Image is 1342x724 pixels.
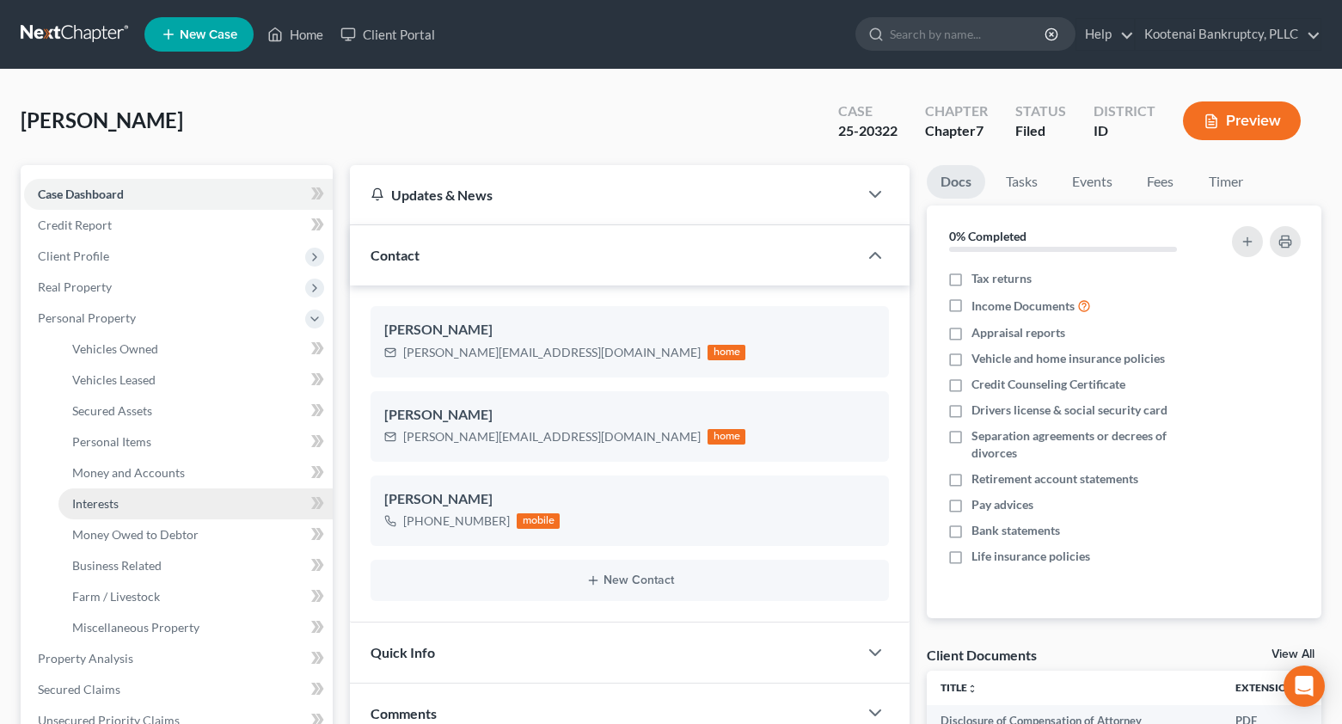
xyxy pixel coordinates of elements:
span: Quick Info [371,644,435,660]
span: New Case [180,28,237,41]
span: Interests [72,496,119,511]
div: Filed [1015,121,1066,141]
span: Case Dashboard [38,187,124,201]
span: Income Documents [971,298,1075,315]
strong: 0% Completed [949,229,1026,243]
a: Interests [58,488,333,519]
span: Bank statements [971,522,1060,539]
span: Credit Report [38,218,112,232]
a: Titleunfold_more [941,681,977,694]
span: Drivers license & social security card [971,402,1167,419]
span: Miscellaneous Property [72,620,199,635]
a: Personal Items [58,426,333,457]
button: New Contact [384,574,875,587]
div: District [1094,101,1155,121]
a: Secured Claims [24,674,333,705]
div: Status [1015,101,1066,121]
a: Fees [1133,165,1188,199]
div: Updates & News [371,186,837,204]
a: Extensionunfold_more [1235,681,1305,694]
span: Client Profile [38,248,109,263]
div: Chapter [925,101,988,121]
button: Preview [1183,101,1301,140]
div: ID [1094,121,1155,141]
input: Search by name... [890,18,1047,50]
a: Help [1076,19,1134,50]
span: Retirement account statements [971,470,1138,488]
span: Tax returns [971,270,1032,287]
div: Client Documents [927,646,1037,664]
span: Pay advices [971,496,1033,513]
a: Timer [1195,165,1257,199]
div: [PERSON_NAME] [384,405,875,426]
span: 7 [976,122,984,138]
span: Business Related [72,558,162,573]
a: Home [259,19,332,50]
span: Comments [371,705,437,721]
span: Money Owed to Debtor [72,527,199,542]
span: Separation agreements or decrees of divorces [971,427,1208,462]
a: Client Portal [332,19,444,50]
div: Case [838,101,898,121]
a: Events [1058,165,1126,199]
div: [PERSON_NAME][EMAIL_ADDRESS][DOMAIN_NAME] [403,428,701,445]
a: Money Owed to Debtor [58,519,333,550]
a: Business Related [58,550,333,581]
span: Secured Claims [38,682,120,696]
span: Farm / Livestock [72,589,160,604]
a: View All [1272,648,1314,660]
div: [PERSON_NAME] [384,320,875,341]
a: Kootenai Bankruptcy, PLLC [1136,19,1321,50]
div: [PHONE_NUMBER] [403,512,510,530]
span: Life insurance policies [971,548,1090,565]
a: Vehicles Owned [58,334,333,365]
div: home [708,429,745,445]
span: Credit Counseling Certificate [971,376,1125,393]
span: Money and Accounts [72,465,185,480]
span: Vehicles Owned [72,341,158,356]
a: Secured Assets [58,396,333,426]
a: Tasks [992,165,1051,199]
div: Chapter [925,121,988,141]
a: Case Dashboard [24,179,333,210]
div: [PERSON_NAME][EMAIL_ADDRESS][DOMAIN_NAME] [403,344,701,361]
span: Secured Assets [72,403,152,418]
div: home [708,345,745,360]
div: [PERSON_NAME] [384,489,875,510]
div: 25-20322 [838,121,898,141]
a: Farm / Livestock [58,581,333,612]
a: Docs [927,165,985,199]
span: Personal Property [38,310,136,325]
span: Property Analysis [38,651,133,666]
div: Open Intercom Messenger [1284,666,1325,707]
a: Money and Accounts [58,457,333,488]
a: Vehicles Leased [58,365,333,396]
a: Miscellaneous Property [58,612,333,643]
span: Appraisal reports [971,324,1065,341]
div: mobile [517,513,560,529]
span: Vehicles Leased [72,372,156,387]
a: Property Analysis [24,643,333,674]
span: Vehicle and home insurance policies [971,350,1165,367]
span: Contact [371,247,420,263]
i: unfold_more [967,684,977,694]
span: Real Property [38,279,112,294]
span: Personal Items [72,434,151,449]
span: [PERSON_NAME] [21,107,183,132]
a: Credit Report [24,210,333,241]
